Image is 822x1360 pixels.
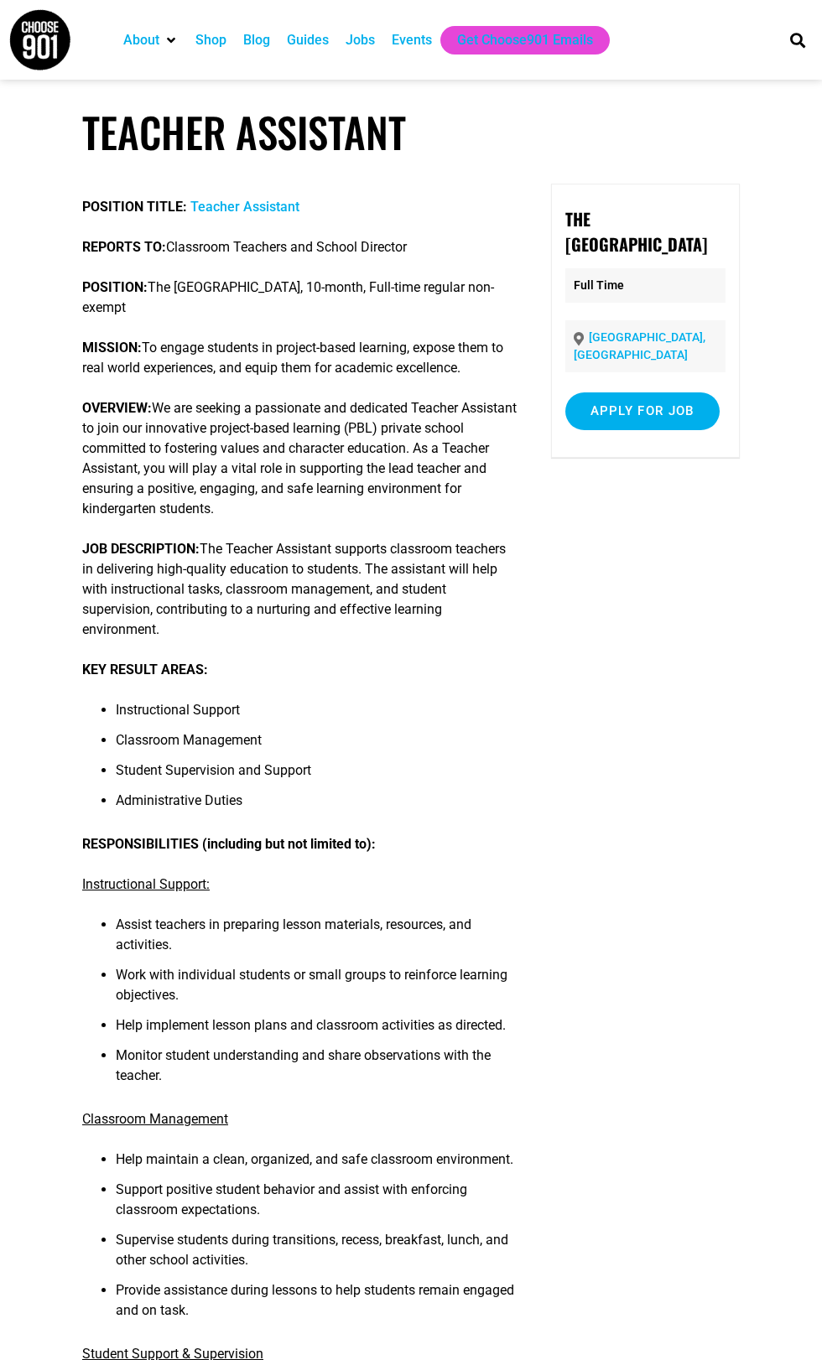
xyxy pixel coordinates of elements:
span: Classroom Management [82,1111,228,1127]
h1: Teacher Assistant [82,107,740,157]
li: Help implement lesson plans and classroom activities as directed. [116,1015,518,1046]
li: Support positive student behavior and assist with enforcing classroom expectations. [116,1180,518,1230]
li: Instructional Support [116,700,518,730]
strong: JOB DESCRIPTION: [82,541,200,557]
li: Administrative Duties [116,791,518,821]
p: To engage students in project-based learning, expose them to real world experiences, and equip th... [82,338,518,378]
a: Teacher Assistant [190,199,299,215]
li: Monitor student understanding and share observations with the teacher. [116,1046,518,1096]
a: Shop [195,30,226,50]
a: Guides [287,30,329,50]
li: Help maintain a clean, organized, and safe classroom environment. [116,1150,518,1180]
a: Jobs [346,30,375,50]
strong: KEY RESULT AREAS: [82,662,208,677]
p: The Teacher Assistant supports classroom teachers in delivering high-quality education to student... [82,539,518,640]
a: [GEOGRAPHIC_DATA], [GEOGRAPHIC_DATA] [574,330,705,361]
strong: OVERVIEW: [82,400,152,416]
p: We are seeking a passionate and dedicated Teacher Assistant to join our innovative project-based ... [82,398,518,519]
p: Classroom Teachers and School Director [82,237,518,257]
strong: REPORTS TO: [82,239,166,255]
strong: The [GEOGRAPHIC_DATA] [565,206,707,257]
strong: POSITION: [82,279,148,295]
a: Blog [243,30,270,50]
a: Events [392,30,432,50]
input: Apply for job [565,392,720,430]
li: Supervise students during transitions, recess, breakfast, lunch, and other school activities. [116,1230,518,1280]
strong: POSITION TITLE: [82,199,187,215]
strong: RESPONSIBILITIES (including but not limited to): [82,836,376,852]
div: Search [783,26,811,54]
li: Provide assistance during lessons to help students remain engaged and on task. [116,1280,518,1331]
p: Full Time [565,268,726,303]
div: About [115,26,187,55]
span: Instructional Support: [82,876,210,892]
li: Student Supervision and Support [116,760,518,791]
nav: Main nav [115,26,767,55]
strong: MISSION: [82,340,142,356]
p: The [GEOGRAPHIC_DATA], 10-month, Full-time regular non-exempt [82,278,518,318]
a: About [123,30,159,50]
li: Work with individual students or small groups to reinforce learning objectives. [116,965,518,1015]
li: Assist teachers in preparing lesson materials, resources, and activities. [116,915,518,965]
li: Classroom Management [116,730,518,760]
a: Get Choose901 Emails [457,30,593,50]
